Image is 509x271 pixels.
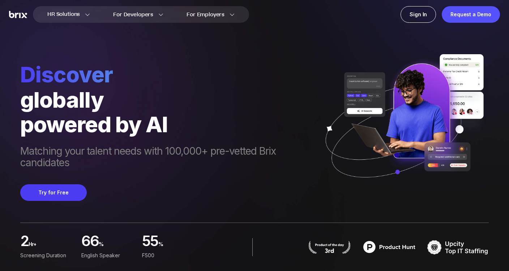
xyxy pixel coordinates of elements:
img: ai generate [316,54,489,193]
a: Sign In [401,6,436,23]
div: globally [20,87,316,112]
button: Try for Free [20,184,87,201]
div: F500 [142,251,197,259]
span: Discover [20,61,316,87]
span: For Employers [187,11,224,18]
span: hr+ [29,238,75,254]
a: Request a Demo [442,6,500,23]
span: 2 [20,235,29,250]
div: English Speaker [81,251,137,259]
span: For Developers [113,11,153,18]
div: powered by AI [20,112,316,137]
img: Brix Logo [9,11,27,18]
img: product hunt badge [359,238,420,256]
span: 55 [142,235,158,250]
img: product hunt badge [308,241,351,254]
span: % [99,238,136,254]
span: 66 [81,235,99,250]
span: HR Solutions [47,9,80,20]
div: Screening duration [20,251,76,259]
span: Matching your talent needs with 100,000+ pre-vetted Brix candidates [20,145,316,170]
span: % [158,238,197,254]
img: TOP IT STAFFING [427,238,489,256]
